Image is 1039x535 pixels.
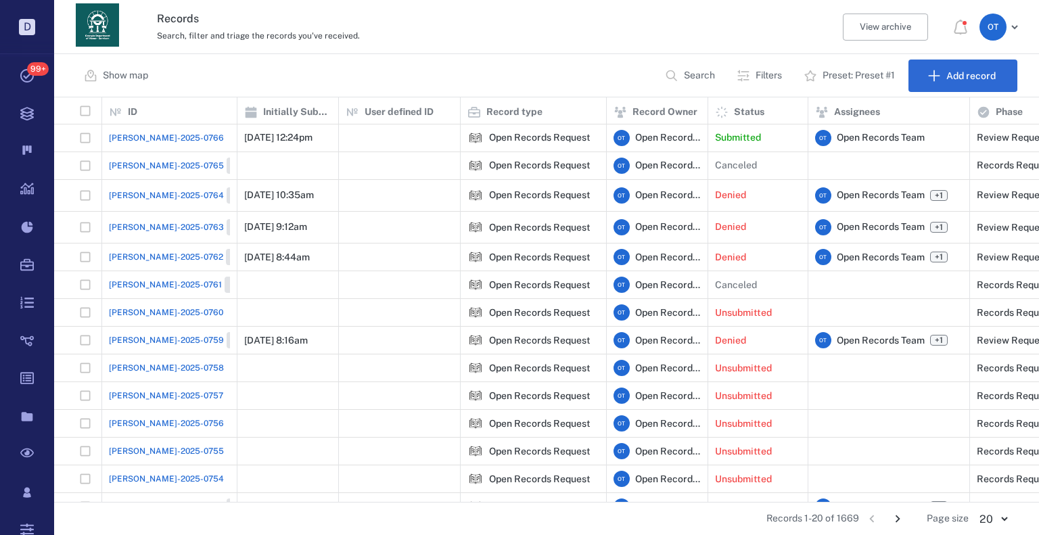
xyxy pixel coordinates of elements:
span: Open Records Team [635,417,701,431]
div: Open Records Request [467,332,484,348]
span: Closed [229,190,261,202]
a: [PERSON_NAME]-2025-0760 [109,306,223,319]
div: Open Records Request [467,219,484,235]
div: Open Records Request [467,158,484,174]
span: Open Records Team [635,251,701,264]
p: [DATE] 12:24pm [244,131,313,145]
span: +1 [930,335,948,346]
p: Initially Submitted Date [263,106,331,119]
p: Unsubmitted [715,417,772,431]
div: Open Records Request [467,360,484,376]
div: Open Records Request [467,304,484,321]
div: Open Records Request [489,133,591,143]
a: [PERSON_NAME]-2025-0762Closed [109,249,263,265]
p: Preset: Preset #1 [823,69,895,83]
div: O T [614,158,630,174]
span: Open Records Team [635,334,701,348]
button: Show map [76,60,159,92]
div: Open Records Request [489,474,591,484]
span: [PERSON_NAME]-2025-0756 [109,417,224,429]
div: Open Records Request [467,187,484,204]
div: Open Records Request [489,252,591,262]
a: [PERSON_NAME]-2025-0757 [109,390,223,402]
span: [PERSON_NAME]-2025-0758 [109,362,224,374]
p: Unsubmitted [715,362,772,375]
p: Submitted [715,131,761,145]
div: Open Records Request [467,443,484,459]
a: [PERSON_NAME]-2025-0763Closed [109,219,264,235]
div: O T [979,14,1007,41]
span: +1 [932,335,946,346]
a: [PERSON_NAME]-2025-0766 [109,132,224,144]
button: Search [657,60,726,92]
p: Denied [715,189,746,202]
span: +1 [932,252,946,263]
p: User defined ID [365,106,434,119]
button: View archive [843,14,928,41]
p: Phase [996,106,1023,119]
img: icon Open Records Request [467,158,484,174]
div: O T [614,187,630,204]
p: Unsubmitted [715,445,772,459]
span: Open Records Team [837,334,925,348]
div: O T [614,415,630,432]
span: Open Records Team [635,220,701,234]
div: O T [614,219,630,235]
p: ID [128,106,137,119]
span: Closed [229,252,260,263]
a: Go home [76,3,119,51]
p: [DATE] 11:56am [244,501,312,514]
p: D [19,19,35,35]
span: Open Records Team [635,390,701,403]
p: [DATE] 10:35am [244,189,314,202]
div: O T [614,360,630,376]
div: Open Records Request [489,190,591,200]
div: O T [815,498,831,515]
p: Denied [715,220,746,234]
div: Open Records Request [489,280,591,290]
div: 20 [969,511,1017,527]
span: [PERSON_NAME]-2025-0763 [109,221,224,233]
button: Filters [729,60,793,92]
p: Show map [103,69,148,83]
div: O T [614,249,630,265]
span: Open Records Team [635,131,701,145]
div: O T [614,443,630,459]
img: icon Open Records Request [467,304,484,321]
span: Open Records Team [837,251,925,264]
a: [PERSON_NAME]-2025-0754 [109,473,224,485]
span: +1 [930,222,948,233]
p: Denied [715,501,746,514]
a: [PERSON_NAME]-2025-0765Closed [109,158,264,174]
div: O T [815,130,831,146]
div: Open Records Request [489,419,591,429]
span: 99+ [27,62,49,76]
div: O T [614,277,630,293]
a: [PERSON_NAME]-2025-0753Closed [109,498,264,515]
span: Search, filter and triage the records you've received. [157,31,360,41]
img: icon Open Records Request [467,415,484,432]
img: icon Open Records Request [467,498,484,515]
span: Open Records Team [635,473,701,486]
img: icon Open Records Request [467,471,484,487]
div: Open Records Request [467,471,484,487]
span: Closed [227,279,259,291]
h3: Records [157,11,686,27]
p: [DATE] 8:44am [244,251,310,264]
img: icon Open Records Request [467,187,484,204]
img: icon Open Records Request [467,388,484,404]
img: icon Open Records Request [467,219,484,235]
span: +1 [930,252,948,262]
span: [PERSON_NAME]-2025-0765 [109,160,224,172]
span: Open Records Team [837,189,925,202]
span: Open Records Team [635,306,701,320]
div: O T [815,219,831,235]
p: Unsubmitted [715,390,772,403]
p: [DATE] 8:16am [244,334,308,348]
img: icon Open Records Request [467,277,484,293]
a: [PERSON_NAME]-2025-0761Closed [109,277,262,293]
p: Filters [756,69,782,83]
img: Georgia Department of Human Services logo [76,3,119,47]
